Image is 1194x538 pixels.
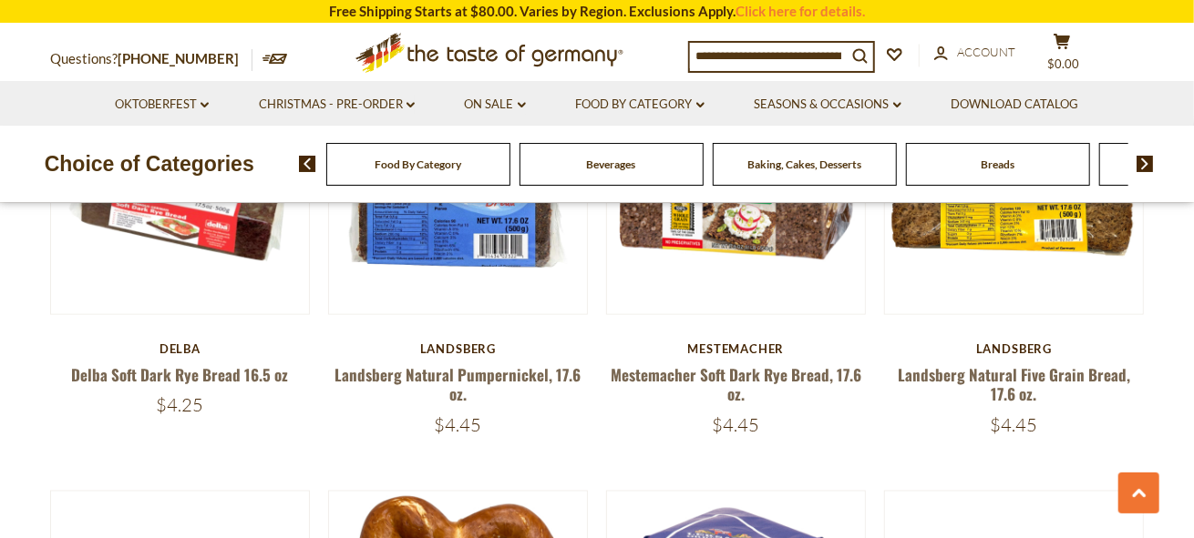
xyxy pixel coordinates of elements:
a: Food By Category [375,157,461,171]
a: Beverages [587,157,636,171]
span: $4.45 [991,413,1038,436]
img: next arrow [1137,156,1154,172]
img: previous arrow [299,156,316,172]
a: Christmas - PRE-ORDER [259,95,415,115]
a: Download Catalog [952,95,1079,115]
p: Questions? [50,47,252,71]
a: Landsberg Natural Five Grain Bread, 17.6 oz. [898,363,1130,405]
div: Landsberg [328,341,588,356]
div: Mestemacher [606,341,866,356]
span: Account [957,45,1015,59]
a: Landsberg Natural Pumpernickel, 17.6 oz. [335,363,581,405]
div: Landsberg [884,341,1144,356]
a: [PHONE_NUMBER] [118,50,239,66]
a: Oktoberfest [115,95,209,115]
span: $4.45 [434,413,481,436]
a: Food By Category [576,95,705,115]
div: Delba [50,341,310,356]
a: Account [934,43,1015,63]
span: $4.25 [156,393,203,416]
a: Breads [981,157,1014,171]
span: $0.00 [1048,56,1080,71]
a: Baking, Cakes, Desserts [747,157,861,171]
a: On Sale [465,95,526,115]
span: $4.45 [713,413,760,436]
a: Seasons & Occasions [755,95,901,115]
a: Mestemacher Soft Dark Rye Bread, 17.6 oz. [611,363,861,405]
a: Delba Soft Dark Rye Bread 16.5 oz [71,363,288,386]
button: $0.00 [1034,33,1089,78]
a: Click here for details. [736,3,865,19]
